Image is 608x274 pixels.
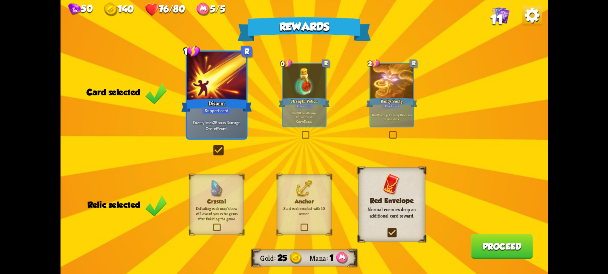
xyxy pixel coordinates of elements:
div: R [241,46,252,56]
div: Mana [196,3,225,16]
div: 2 [368,59,380,68]
b: One-off card. [296,119,312,123]
img: gold.png [104,3,117,16]
div: Relic selected [87,200,167,210]
img: ManaPoints.png [336,252,348,264]
img: RedEnvelope.png [383,173,400,195]
div: Rarity Vanity [366,97,417,108]
div: View all the cards in your deck [491,6,510,25]
div: Gold [260,254,277,263]
div: Strength Potion [279,97,329,108]
h3: Crystal [194,198,238,205]
div: Potion card [295,104,313,109]
div: 0 [280,59,292,68]
p: Start each combat with 10 armor. [282,206,326,216]
b: 2 [297,111,299,115]
div: 1 [184,45,200,58]
h3: Anchor [282,198,326,205]
span: 11 [490,12,503,27]
img: gem.png [68,4,81,16]
img: OptionsButton.png [522,6,542,25]
div: Disarm [181,97,252,113]
button: Proceed [471,234,532,259]
div: R [409,60,417,68]
p: Gain Bonus Damage for one round. [284,111,324,119]
b: 2 [212,120,215,126]
div: Gold [104,3,133,16]
img: Anchor.png [295,179,313,197]
img: ManaPoints.png [196,3,210,16]
div: Mana [309,254,329,263]
div: R [322,60,330,68]
b: 2 [377,113,378,117]
div: Attack card [382,104,401,109]
p: Deal damage for every Rare card in your deck. [372,113,412,121]
b: One-off card. [206,125,227,131]
p: Enemy loses Bonus Damage. [188,120,244,126]
img: gold.png [289,252,301,264]
h3: Red Envelope [364,197,418,205]
p: Defeating each map's boss will award you extra gems after finishing the game. [194,206,238,222]
p: Normal enemies drop an additional card reward. [364,206,418,219]
img: Crystal.png [210,179,223,197]
div: Rewards [237,17,371,42]
div: Card selected [86,88,167,98]
img: Cards_Icon.png [491,6,510,24]
div: Health [145,3,185,16]
div: Gems [68,3,93,16]
span: 1 [329,253,333,263]
div: Support card [202,107,231,114]
img: Green_Check_Mark_Icon.png [145,82,167,105]
span: 25 [277,253,287,263]
img: health.png [145,3,158,16]
img: Green_Check_Mark_Icon.png [145,194,167,217]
